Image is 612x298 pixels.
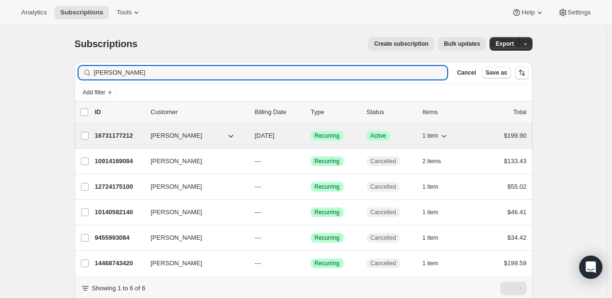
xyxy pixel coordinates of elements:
[552,6,597,19] button: Settings
[423,129,449,143] button: 1 item
[507,234,527,241] span: $34.42
[95,129,527,143] div: 16731177212[PERSON_NAME][DATE]SuccessRecurringSuccessActive1 item$199.90
[490,37,519,51] button: Export
[75,39,138,49] span: Subscriptions
[151,107,247,117] p: Customer
[423,107,471,117] div: Items
[255,234,261,241] span: ---
[95,155,527,168] div: 10914169084[PERSON_NAME]---SuccessRecurringCancelled2 items$133.43
[423,208,439,216] span: 1 item
[95,207,143,217] p: 10140582140
[495,40,514,48] span: Export
[60,9,103,16] span: Subscriptions
[145,154,241,169] button: [PERSON_NAME]
[374,40,428,48] span: Create subscription
[579,256,602,279] div: Open Intercom Messenger
[371,132,386,140] span: Active
[444,40,480,48] span: Bulk updates
[504,157,527,165] span: $133.43
[95,180,527,194] div: 12724175100[PERSON_NAME]---SuccessRecurringCancelled1 item$55.02
[255,132,275,139] span: [DATE]
[453,67,479,78] button: Cancel
[423,231,449,245] button: 1 item
[151,207,202,217] span: [PERSON_NAME]
[255,183,261,190] span: ---
[145,205,241,220] button: [PERSON_NAME]
[111,6,147,19] button: Tools
[482,67,511,78] button: Save as
[568,9,591,16] span: Settings
[311,107,359,117] div: Type
[83,89,106,96] span: Add filter
[507,208,527,216] span: $46.41
[145,256,241,271] button: [PERSON_NAME]
[423,132,439,140] span: 1 item
[151,233,202,243] span: [PERSON_NAME]
[500,282,527,295] nav: Pagination
[255,208,261,216] span: ---
[95,107,143,117] p: ID
[145,230,241,246] button: [PERSON_NAME]
[367,107,415,117] p: Status
[315,157,340,165] span: Recurring
[92,284,146,293] p: Showing 1 to 6 of 6
[54,6,109,19] button: Subscriptions
[423,180,449,194] button: 1 item
[95,156,143,166] p: 10914169084
[504,259,527,267] span: $199.59
[21,9,47,16] span: Analytics
[423,155,452,168] button: 2 items
[151,156,202,166] span: [PERSON_NAME]
[506,6,550,19] button: Help
[371,234,396,242] span: Cancelled
[513,107,526,117] p: Total
[457,69,476,77] span: Cancel
[151,131,202,141] span: [PERSON_NAME]
[315,132,340,140] span: Recurring
[95,231,527,245] div: 9455993084[PERSON_NAME]---SuccessRecurringCancelled1 item$34.42
[423,259,439,267] span: 1 item
[95,233,143,243] p: 9455993084
[438,37,486,51] button: Bulk updates
[315,259,340,267] span: Recurring
[79,87,117,98] button: Add filter
[151,182,202,192] span: [PERSON_NAME]
[94,66,448,79] input: Filter subscribers
[423,206,449,219] button: 1 item
[255,259,261,267] span: ---
[423,234,439,242] span: 1 item
[145,128,241,143] button: [PERSON_NAME]
[95,131,143,141] p: 16731177212
[315,234,340,242] span: Recurring
[515,66,529,79] button: Sort the results
[423,257,449,270] button: 1 item
[145,179,241,194] button: [PERSON_NAME]
[95,182,143,192] p: 12724175100
[95,107,527,117] div: IDCustomerBilling DateTypeStatusItemsTotal
[117,9,132,16] span: Tools
[371,259,396,267] span: Cancelled
[521,9,534,16] span: Help
[371,208,396,216] span: Cancelled
[95,257,527,270] div: 14468743420[PERSON_NAME]---SuccessRecurringCancelled1 item$199.59
[371,157,396,165] span: Cancelled
[371,183,396,191] span: Cancelled
[315,208,340,216] span: Recurring
[255,157,261,165] span: ---
[15,6,53,19] button: Analytics
[507,183,527,190] span: $55.02
[486,69,507,77] span: Save as
[504,132,527,139] span: $199.90
[423,157,441,165] span: 2 items
[95,206,527,219] div: 10140582140[PERSON_NAME]---SuccessRecurringCancelled1 item$46.41
[315,183,340,191] span: Recurring
[423,183,439,191] span: 1 item
[368,37,434,51] button: Create subscription
[95,259,143,268] p: 14468743420
[255,107,303,117] p: Billing Date
[151,259,202,268] span: [PERSON_NAME]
